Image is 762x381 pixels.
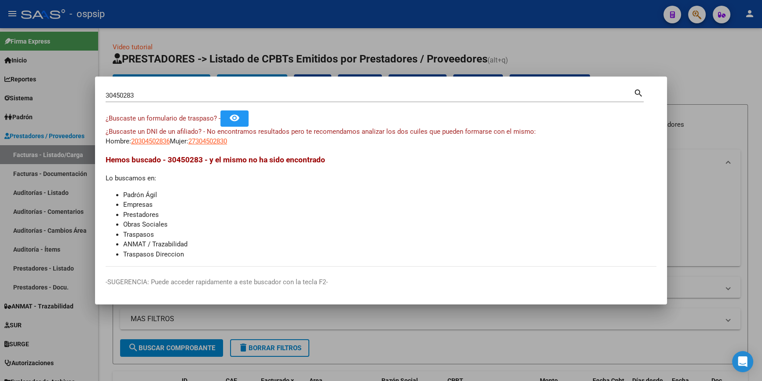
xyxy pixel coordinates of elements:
span: 27304502830 [188,137,227,145]
span: ¿Buscaste un formulario de traspaso? - [106,114,220,122]
span: ¿Buscaste un DNI de un afiliado? - No encontramos resultados pero te recomendamos analizar los do... [106,128,536,136]
div: Lo buscamos en: [106,154,656,259]
li: Padrón Ágil [123,190,656,200]
li: Obras Sociales [123,220,656,230]
mat-icon: search [634,87,644,98]
p: -SUGERENCIA: Puede acceder rapidamente a este buscador con la tecla F2- [106,277,656,287]
li: Traspasos Direccion [123,249,656,260]
li: Empresas [123,200,656,210]
span: 20304502836 [131,137,170,145]
mat-icon: remove_red_eye [229,113,240,123]
div: Open Intercom Messenger [732,351,753,372]
li: Prestadores [123,210,656,220]
li: Traspasos [123,230,656,240]
li: ANMAT / Trazabilidad [123,239,656,249]
div: Hombre: Mujer: [106,127,656,147]
span: Hemos buscado - 30450283 - y el mismo no ha sido encontrado [106,155,325,164]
